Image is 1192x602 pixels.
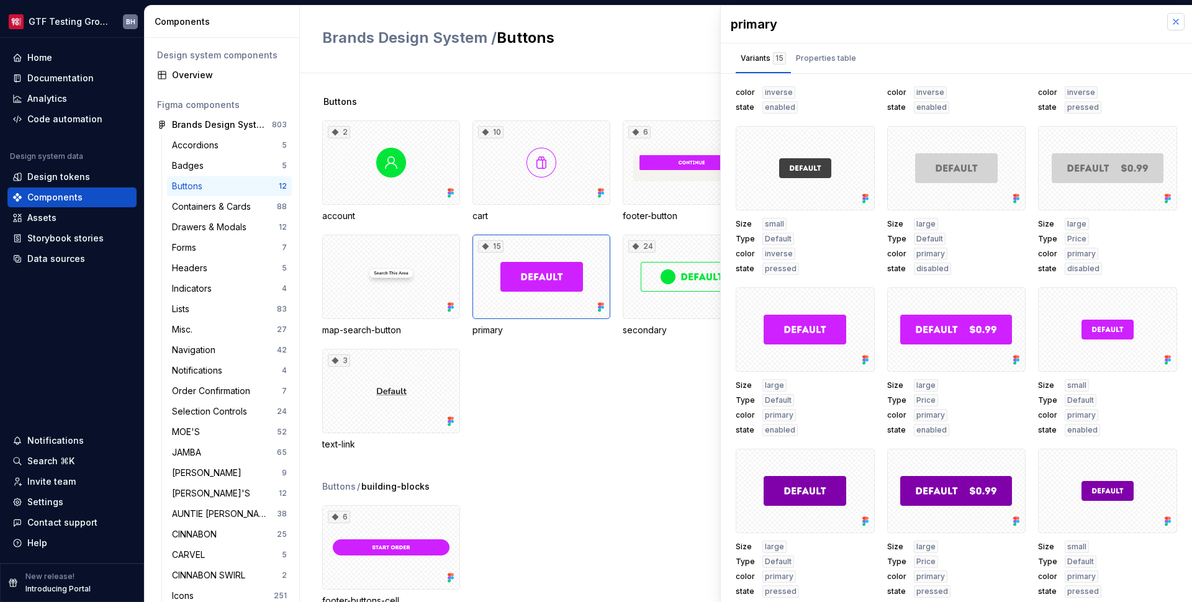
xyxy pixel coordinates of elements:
div: Indicators [172,282,217,295]
div: Settings [27,496,63,508]
div: Search ⌘K [27,455,74,467]
a: MOE'S52 [167,422,292,442]
span: large [765,380,784,390]
span: Size [736,380,755,390]
span: color [736,410,755,420]
a: Notifications4 [167,361,292,380]
div: 6footer-button [623,120,761,222]
div: Data sources [27,253,85,265]
div: Properties table [796,52,856,65]
div: 6 [628,126,651,138]
span: Size [1038,542,1057,552]
span: large [916,219,936,229]
a: [PERSON_NAME]9 [167,463,292,483]
a: AUNTIE [PERSON_NAME]'S38 [167,504,292,524]
button: Search ⌘K [7,451,137,471]
div: footer-button [623,210,761,222]
div: Navigation [172,344,220,356]
span: Size [736,542,755,552]
span: Price [916,395,936,405]
div: BH [126,17,135,27]
a: Storybook stories [7,228,137,248]
a: CINNABON SWIRL2 [167,565,292,585]
span: enabled [765,425,795,435]
div: Forms [172,241,201,254]
span: disabled [1067,264,1099,274]
a: Invite team [7,472,137,492]
div: Headers [172,262,212,274]
div: Design system data [10,151,83,161]
h2: Buttons [322,28,822,48]
span: Default [1067,557,1094,567]
span: pressed [916,586,948,596]
span: color [1038,410,1057,420]
span: Type [736,234,755,244]
a: Headers5 [167,258,292,278]
div: Figma components [157,99,287,111]
a: Assets [7,208,137,228]
a: Data sources [7,249,137,269]
div: Brands Design System [172,119,264,131]
span: Type [736,395,755,405]
div: Code automation [27,113,102,125]
span: Type [1038,557,1057,567]
span: Size [1038,219,1057,229]
a: Badges5 [167,156,292,176]
span: enabled [1067,425,1098,435]
div: 15 [478,240,503,253]
span: Price [1067,234,1086,244]
div: 38 [277,509,287,519]
div: 24 [628,240,656,253]
a: Forms7 [167,238,292,258]
div: MOE'S [172,426,205,438]
span: Size [736,219,755,229]
div: Home [27,52,52,64]
div: Badges [172,159,209,172]
div: JAMBA [172,446,206,459]
div: 5 [282,161,287,171]
span: Type [1038,395,1057,405]
div: 3 [328,354,350,367]
span: primary [1067,410,1096,420]
div: CARVEL [172,549,210,561]
div: 88 [277,202,287,212]
a: Navigation42 [167,340,292,360]
span: state [887,425,906,435]
div: primary [472,324,610,336]
span: color [1038,572,1057,582]
span: pressed [765,264,797,274]
div: Storybook stories [27,232,104,245]
a: Components [7,187,137,207]
div: Notifications [27,434,84,447]
div: 6 [328,511,350,523]
div: Help [27,537,47,549]
a: [PERSON_NAME]'S12 [167,483,292,503]
span: color [736,572,755,582]
div: 4 [282,284,287,294]
div: Design system components [157,49,287,61]
div: Variants [741,52,786,65]
span: state [1038,586,1057,596]
a: Containers & Cards88 [167,197,292,217]
span: Type [736,557,755,567]
div: cart [472,210,610,222]
div: Components [27,191,83,204]
span: color [887,249,906,259]
span: Size [1038,380,1057,390]
div: 4 [282,366,287,375]
span: enabled [765,102,795,112]
div: Lists [172,303,194,315]
span: Size [887,380,906,390]
span: large [765,542,784,552]
span: state [736,425,755,435]
div: Containers & Cards [172,200,256,213]
div: AUNTIE [PERSON_NAME]'S [172,508,277,520]
div: 2 [282,570,287,580]
a: Design tokens [7,167,137,187]
a: Settings [7,492,137,512]
span: Size [887,542,906,552]
a: JAMBA65 [167,443,292,462]
a: Selection Controls24 [167,402,292,421]
div: 803 [272,120,287,130]
div: Notifications [172,364,227,377]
